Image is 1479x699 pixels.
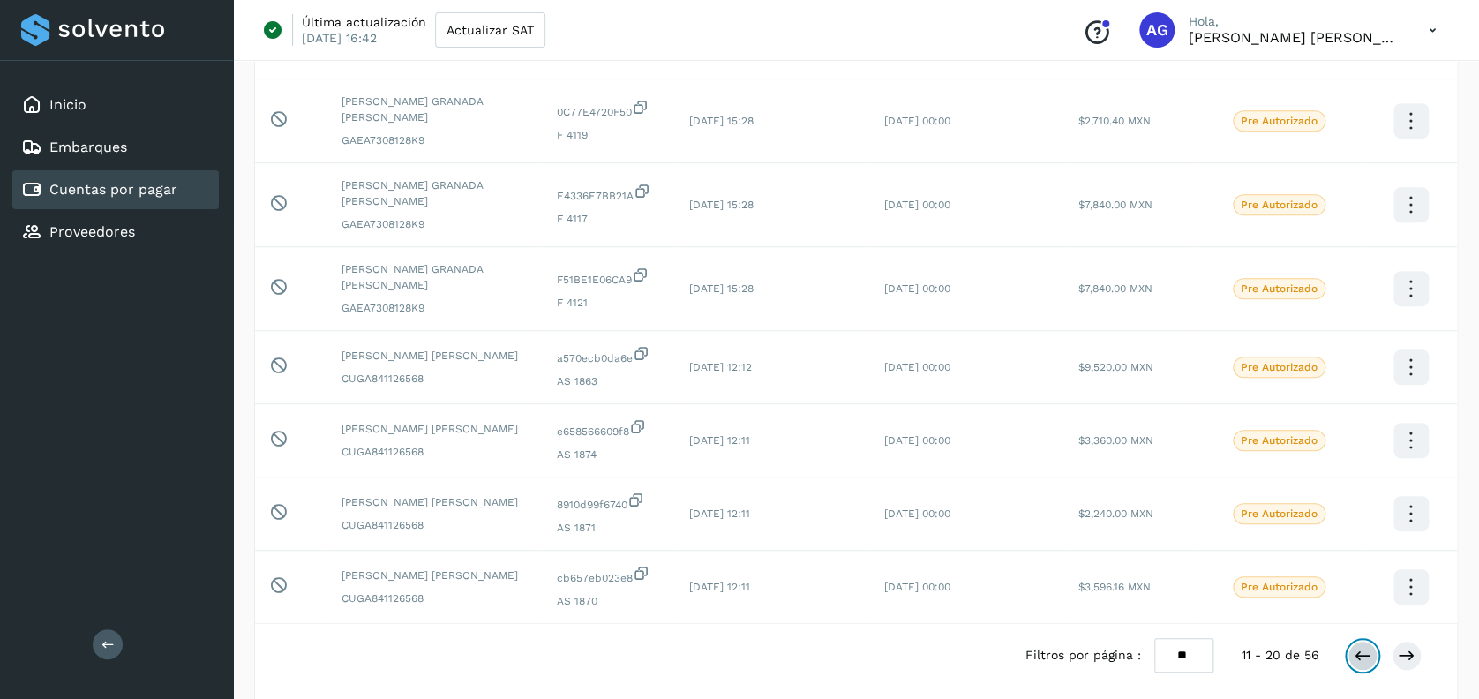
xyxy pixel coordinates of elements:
span: AS 1863 [557,373,661,389]
p: Pre Autorizado [1241,199,1318,211]
span: [PERSON_NAME] GRANADA [PERSON_NAME] [342,261,529,293]
span: [DATE] 00:00 [884,361,950,373]
a: Cuentas por pagar [49,181,177,198]
span: E4336E7BB21A [557,183,661,204]
span: [DATE] 00:00 [884,199,950,211]
a: Inicio [49,96,86,113]
span: CUGA841126568 [342,517,529,533]
span: 0C77E4720F50 [557,99,661,120]
span: $2,710.40 MXN [1078,115,1151,127]
span: [DATE] 15:28 [689,199,754,211]
span: [DATE] 00:00 [884,282,950,295]
span: F51BE1E06CA9 [557,267,661,288]
span: 11 - 20 de 56 [1242,646,1319,665]
p: Abigail Gonzalez Leon [1189,29,1400,46]
span: AS 1871 [557,520,661,536]
span: F 4121 [557,295,661,311]
div: Inicio [12,86,219,124]
span: [PERSON_NAME] [PERSON_NAME] [342,494,529,510]
span: cb657eb023e8 [557,565,661,586]
span: $9,520.00 MXN [1078,361,1153,373]
span: $3,596.16 MXN [1078,581,1151,593]
span: GAEA7308128K9 [342,300,529,316]
span: $2,240.00 MXN [1078,507,1153,520]
p: Pre Autorizado [1241,581,1318,593]
span: [DATE] 00:00 [884,115,950,127]
span: [PERSON_NAME] [PERSON_NAME] [342,567,529,583]
span: Actualizar SAT [447,24,534,36]
span: [DATE] 15:28 [689,282,754,295]
p: Pre Autorizado [1241,434,1318,447]
span: F 4117 [557,211,661,227]
span: [PERSON_NAME] GRANADA [PERSON_NAME] [342,177,529,209]
span: F 4119 [557,127,661,143]
span: Filtros por página : [1025,646,1140,665]
span: [DATE] 12:11 [689,507,750,520]
span: $3,360.00 MXN [1078,434,1153,447]
p: Hola, [1189,14,1400,29]
span: [PERSON_NAME] [PERSON_NAME] [342,348,529,364]
span: CUGA841126568 [342,590,529,606]
button: Actualizar SAT [435,12,545,48]
span: CUGA841126568 [342,444,529,460]
span: $7,840.00 MXN [1078,282,1152,295]
span: [DATE] 00:00 [884,581,950,593]
span: GAEA7308128K9 [342,132,529,148]
span: AS 1870 [557,593,661,609]
span: AS 1874 [557,447,661,462]
span: [PERSON_NAME] GRANADA [PERSON_NAME] [342,94,529,125]
span: [DATE] 12:12 [689,361,752,373]
span: CUGA841126568 [342,371,529,387]
span: GAEA7308128K9 [342,216,529,232]
p: Pre Autorizado [1241,507,1318,520]
span: [DATE] 00:00 [884,507,950,520]
p: [DATE] 16:42 [302,30,377,46]
span: [DATE] 12:11 [689,581,750,593]
span: [DATE] 12:11 [689,434,750,447]
span: [DATE] 15:28 [689,115,754,127]
p: Última actualización [302,14,426,30]
div: Cuentas por pagar [12,170,219,209]
p: Pre Autorizado [1241,115,1318,127]
p: Pre Autorizado [1241,361,1318,373]
a: Proveedores [49,223,135,240]
div: Proveedores [12,213,219,252]
span: a570ecb0da6e [557,345,661,366]
span: 8910d99f6740 [557,492,661,513]
span: [DATE] 00:00 [884,434,950,447]
span: e658566609f8 [557,418,661,440]
span: $7,840.00 MXN [1078,199,1152,211]
div: Embarques [12,128,219,167]
p: Pre Autorizado [1241,282,1318,295]
a: Embarques [49,139,127,155]
span: [PERSON_NAME] [PERSON_NAME] [342,421,529,437]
